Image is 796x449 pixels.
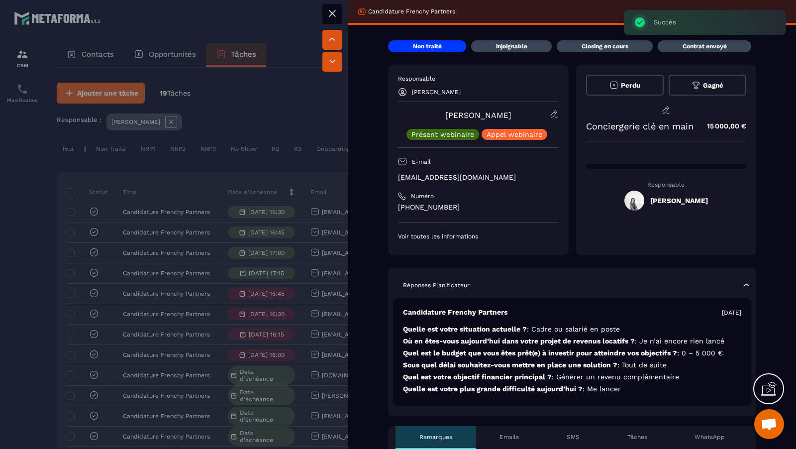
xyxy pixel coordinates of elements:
[398,203,559,212] p: [PHONE_NUMBER]
[677,349,723,357] span: : 0 – 5 000 €
[683,42,727,50] p: Contrat envoyé
[398,232,559,240] p: Voir toutes les informations
[403,360,741,370] p: Sous quel délai souhaitez-vous mettre en place une solution ?
[419,433,452,441] p: Remarques
[403,308,507,317] p: Candidature Frenchy Partners
[398,75,559,83] p: Responsable
[527,325,620,333] span: : Cadre ou salarié en poste
[586,75,664,96] button: Perdu
[403,384,741,394] p: Quelle est votre plus grande difficulté aujourd’hui ?
[403,372,741,382] p: Quel est votre objectif financier principal ?
[617,361,667,369] span: : Tout de suite
[398,173,559,182] p: [EMAIL_ADDRESS][DOMAIN_NAME]
[499,433,519,441] p: Emails
[368,7,455,15] p: Candidature Frenchy Partners
[412,158,431,166] p: E-mail
[412,89,461,96] p: [PERSON_NAME]
[703,82,723,89] span: Gagné
[403,337,741,346] p: Où en êtes-vous aujourd’hui dans votre projet de revenus locatifs ?
[697,116,746,136] p: 15 000,00 €
[487,131,542,138] p: Appel webinaire
[552,373,679,381] span: : Générer un revenu complémentaire
[669,75,746,96] button: Gagné
[403,281,470,289] p: Réponses Planificateur
[496,42,527,50] p: injoignable
[722,309,741,317] p: [DATE]
[583,385,621,393] span: : Me lancer
[754,409,784,439] div: Ouvrir le chat
[586,121,694,131] p: Conciergerie clé en main
[586,181,747,188] p: Responsable
[621,82,640,89] span: Perdu
[567,433,580,441] p: SMS
[411,131,474,138] p: Présent webinaire
[627,433,647,441] p: Tâches
[582,42,628,50] p: Closing en cours
[695,433,725,441] p: WhatsApp
[403,348,741,358] p: Quel est le budget que vous êtes prêt(e) à investir pour atteindre vos objectifs ?
[411,192,434,200] p: Numéro
[413,42,442,50] p: Non traité
[445,111,511,120] a: [PERSON_NAME]
[403,325,741,334] p: Quelle est votre situation actuelle ?
[635,337,724,345] span: : Je n’ai encore rien lancé
[650,197,708,205] h5: [PERSON_NAME]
